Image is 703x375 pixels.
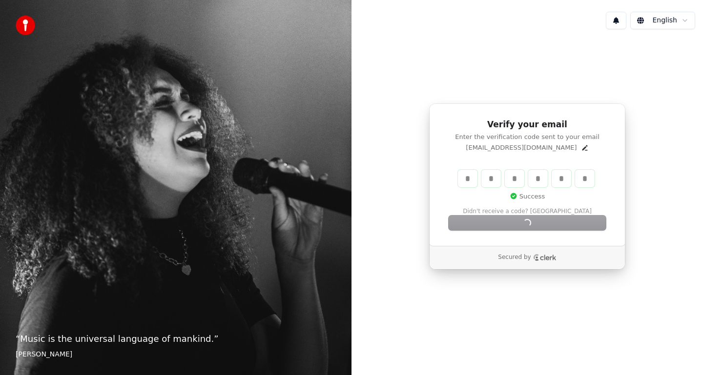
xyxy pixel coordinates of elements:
footer: [PERSON_NAME] [16,350,336,359]
p: Secured by [498,254,531,261]
div: Verification code input [456,168,597,189]
h1: Verify your email [449,119,606,131]
p: Enter the verification code sent to your email [449,133,606,141]
p: “ Music is the universal language of mankind. ” [16,332,336,346]
button: Edit [581,144,589,152]
p: [EMAIL_ADDRESS][DOMAIN_NAME] [466,143,577,152]
p: Success [510,192,545,201]
a: Clerk logo [533,254,557,261]
img: youka [16,16,35,35]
